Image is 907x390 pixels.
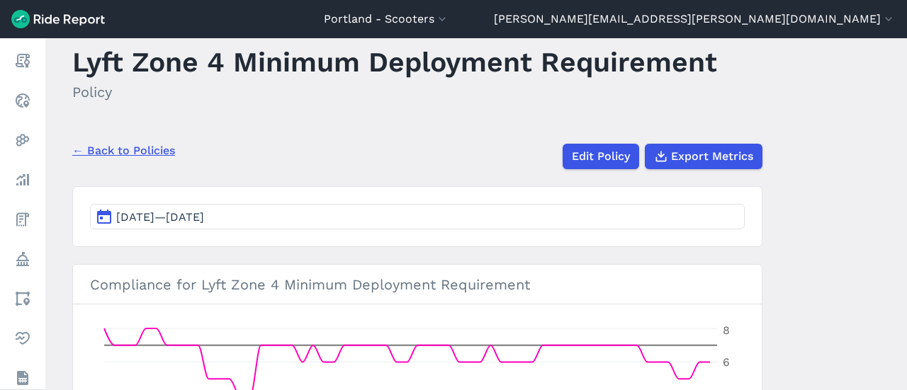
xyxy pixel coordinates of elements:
[10,88,35,113] a: Realtime
[72,142,175,159] a: ← Back to Policies
[90,204,745,229] button: [DATE]—[DATE]
[671,148,753,165] span: Export Metrics
[11,10,105,28] img: Ride Report
[116,210,204,224] span: [DATE]—[DATE]
[645,144,762,169] button: Export Metrics
[10,48,35,74] a: Report
[723,355,730,369] tspan: 6
[324,11,449,28] button: Portland - Scooters
[563,144,639,169] a: Edit Policy
[10,127,35,153] a: Heatmaps
[10,326,35,351] a: Health
[10,246,35,272] a: Policy
[72,81,717,103] h2: Policy
[10,207,35,232] a: Fees
[10,167,35,193] a: Analyze
[73,265,762,304] h3: Compliance for Lyft Zone 4 Minimum Deployment Requirement
[723,323,730,337] tspan: 8
[494,11,896,28] button: [PERSON_NAME][EMAIL_ADDRESS][PERSON_NAME][DOMAIN_NAME]
[10,286,35,311] a: Areas
[72,42,717,81] h1: Lyft Zone 4 Minimum Deployment Requirement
